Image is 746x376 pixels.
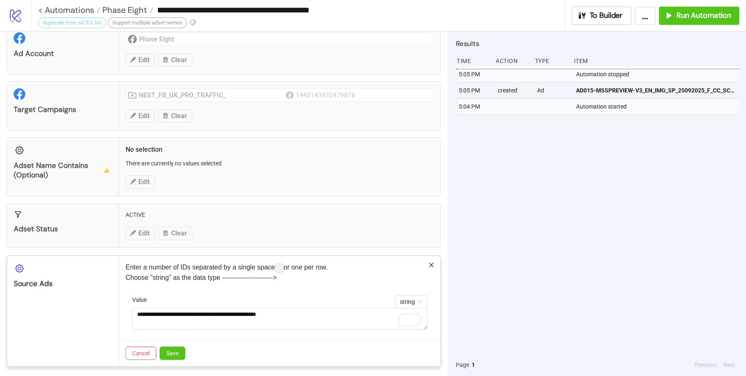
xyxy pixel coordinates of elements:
span: To Builder [590,11,623,20]
h2: Results [456,38,739,49]
span: string [400,296,422,308]
div: Automation stopped [575,66,741,82]
div: Action [495,53,528,69]
div: Ad [536,82,569,98]
div: Source Ads [14,279,112,289]
div: created [497,82,530,98]
span: close [429,262,434,268]
textarea: To enrich screen reader interactions, please activate Accessibility in Grammarly extension settings [132,308,428,330]
button: To Builder [572,7,632,25]
a: AD015-MSSPREVIEW-V3_EN_IMG_SP_25092025_F_CC_SC5_USP1_PROMO [576,82,736,98]
span: Save [166,350,179,357]
div: Automation started [575,99,741,114]
div: Time [456,53,489,69]
button: Next [721,360,738,369]
button: 1 [469,360,477,369]
span: AD015-MSSPREVIEW-V3_EN_IMG_SP_25092025_F_CC_SC5_USP1_PROMO [576,86,736,95]
span: Phase Eight [100,5,147,15]
span: Run Automation [676,11,731,20]
button: Run Automation [659,7,739,25]
button: Save [160,347,185,360]
button: Cancel [126,347,156,360]
div: Support multiple adset names [108,17,187,28]
div: 5:04 PM [458,99,491,114]
span: Cancel [132,350,150,357]
div: duplicate from ad IDs list [38,17,106,28]
div: Type [534,53,567,69]
a: Phase Eight [100,6,153,14]
div: 5:05 PM [458,82,491,98]
p: Enter a number of IDs separated by a single space or one per row. Choose "string" as the data typ... [126,262,434,282]
button: Previous [692,360,719,369]
div: 5:05 PM [458,66,491,82]
a: < Automations [38,6,100,14]
span: Page [456,360,469,369]
button: ... [635,7,656,25]
label: Value [132,295,152,304]
div: Item [573,53,739,69]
